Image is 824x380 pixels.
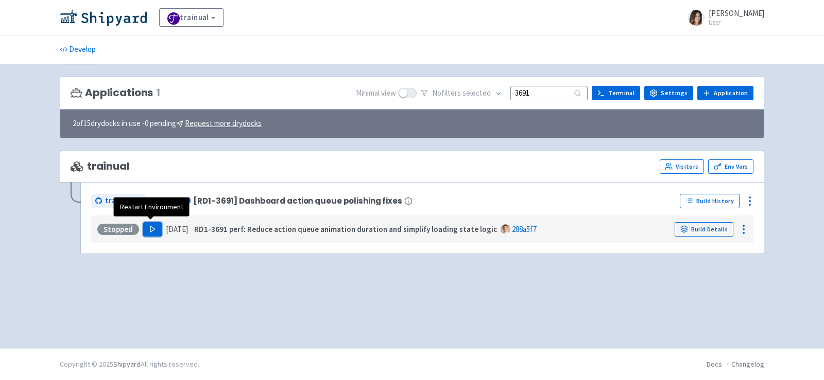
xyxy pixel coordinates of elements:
span: trainual [71,160,130,172]
a: #25509 [159,195,191,206]
div: Copyright © 2025 All rights reserved. [60,359,199,370]
a: Env Vars [708,159,753,174]
span: selected [462,88,491,98]
a: Terminal [592,86,640,100]
span: 1 [156,87,160,99]
span: No filter s [432,87,491,99]
h3: Applications [71,87,160,99]
input: Search... [510,86,588,100]
a: Application [697,86,753,100]
span: Minimal view [356,87,396,99]
a: trainual [159,8,224,27]
span: 2 of 15 drydocks in use - 0 pending [73,118,262,130]
a: 288a5f7 [512,224,537,234]
a: Build History [680,194,740,208]
a: Docs [707,359,722,369]
span: trainual [105,195,132,207]
a: Develop [60,35,96,64]
a: Changelog [731,359,764,369]
button: Play [143,222,162,237]
strong: RD1-3691 perf: Reduce action queue animation duration and simplify loading state logic [194,224,497,234]
a: Visitors [660,159,704,174]
a: Settings [644,86,693,100]
a: Build Details [675,222,733,237]
small: User [709,19,764,26]
a: trainual [91,194,145,208]
div: Stopped [97,224,139,235]
u: Request more drydocks [185,118,262,128]
img: Shipyard logo [60,9,147,26]
time: [DATE] [166,224,188,234]
span: [PERSON_NAME] [709,8,764,18]
a: [PERSON_NAME] User [682,9,764,26]
a: Shipyard [113,359,141,369]
span: [RD1-3691] Dashboard action queue polishing fixes [193,196,402,205]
